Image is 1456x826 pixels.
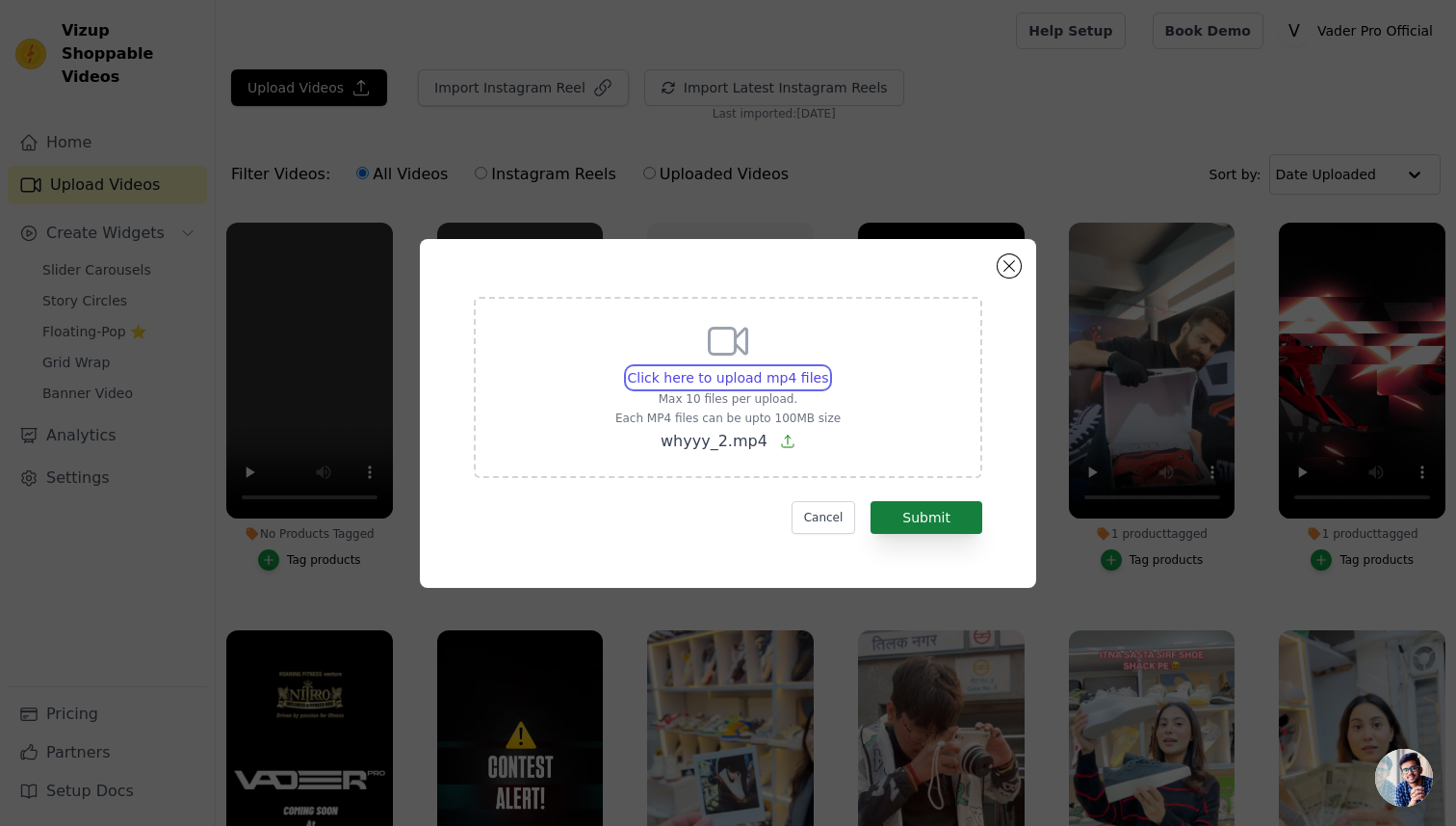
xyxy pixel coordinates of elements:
[871,501,982,534] button: Submit
[792,501,856,534] button: Cancel
[1375,749,1433,807] a: Open chat
[615,411,841,426] p: Each MP4 files can be upto 100MB size
[661,432,767,450] span: whyyy_2.mp4
[615,391,841,407] p: Max 10 files per upload.
[998,254,1021,278] button: Close modal
[628,370,829,386] span: Click here to upload mp4 files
